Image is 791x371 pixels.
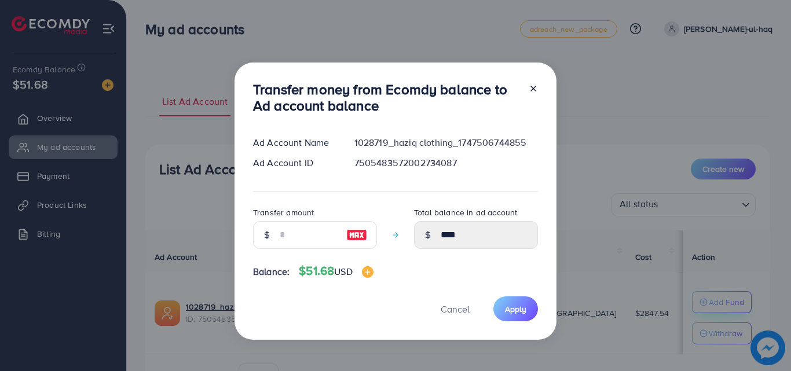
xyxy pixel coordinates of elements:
label: Transfer amount [253,207,314,218]
img: image [362,266,373,278]
span: Apply [505,303,526,315]
h4: $51.68 [299,264,373,278]
h3: Transfer money from Ecomdy balance to Ad account balance [253,81,519,115]
div: 1028719_haziq clothing_1747506744855 [345,136,547,149]
button: Cancel [426,296,484,321]
div: Ad Account Name [244,136,345,149]
span: Cancel [441,303,470,315]
button: Apply [493,296,538,321]
label: Total balance in ad account [414,207,517,218]
span: Balance: [253,265,290,278]
div: Ad Account ID [244,156,345,170]
img: image [346,228,367,242]
div: 7505483572002734087 [345,156,547,170]
span: USD [334,265,352,278]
